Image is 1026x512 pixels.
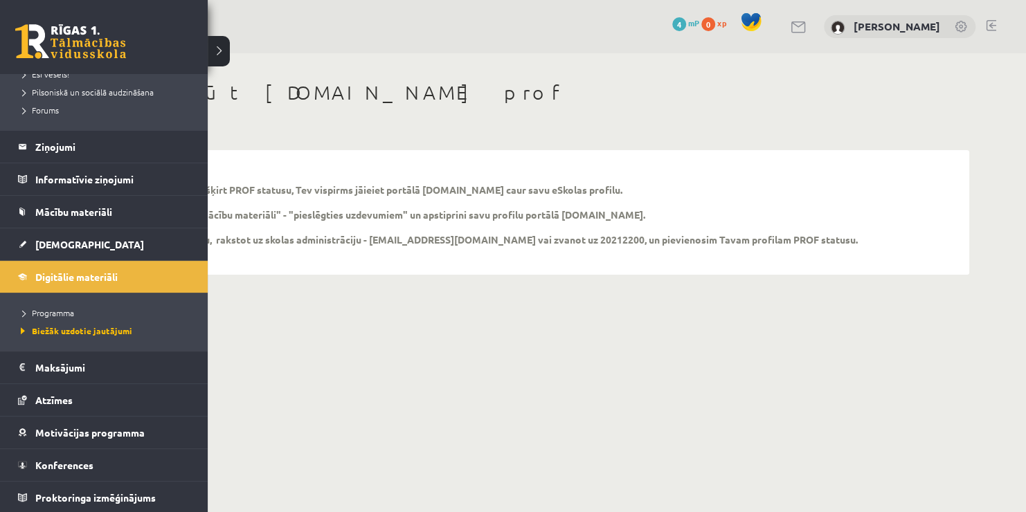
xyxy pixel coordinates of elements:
span: Biežāk uzdotie jautājumi [17,325,132,336]
a: Digitālie materiāli [18,261,190,293]
a: Programma [17,307,194,319]
span: 4 [672,17,686,31]
span: Konferences [35,459,93,471]
span: Pilsoniskā un sociālā audzināšana [17,86,154,98]
a: Motivācijas programma [18,417,190,448]
a: 0 xp [701,17,733,28]
a: Mācību materiāli [18,196,190,228]
span: Atzīmes [35,394,73,406]
span: Digitālie materiāli [35,271,118,283]
legend: Informatīvie ziņojumi [35,163,190,195]
a: 4 mP [672,17,699,28]
a: Konferences [18,449,190,481]
img: Megija Saikovska [831,21,845,35]
a: [PERSON_NAME] [854,19,940,33]
a: Atzīmes [18,384,190,416]
a: Esi vesels! [17,68,194,80]
p: Lai mēs Tev varētu piešķirt PROF statusu, Tev vispirms jāieiet portālā [DOMAIN_NAME] caur savu eS... [104,183,858,246]
span: [DEMOGRAPHIC_DATA] [35,238,144,250]
a: Pilsoniskā un sociālā audzināšana [17,86,194,98]
span: 0 [701,17,715,31]
span: Mācību materiāli [35,205,112,218]
a: [DEMOGRAPHIC_DATA] [18,228,190,260]
span: xp [717,17,726,28]
span: Proktoringa izmēģinājums [35,491,156,504]
a: Rīgas 1. Tālmācības vidusskola [15,24,126,59]
a: Informatīvie ziņojumi [18,163,190,195]
span: Motivācijas programma [35,426,145,439]
h1: Kā iegūt [DOMAIN_NAME] prof [83,81,969,104]
span: Esi vesels! [17,68,69,80]
a: Biežāk uzdotie jautājumi [17,324,194,337]
a: Ziņojumi [18,131,190,163]
a: Maksājumi [18,351,190,383]
legend: Maksājumi [35,351,190,383]
span: Forums [17,104,59,116]
legend: Ziņojumi [35,131,190,163]
span: mP [688,17,699,28]
a: Forums [17,104,194,116]
span: Programma [17,307,74,318]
